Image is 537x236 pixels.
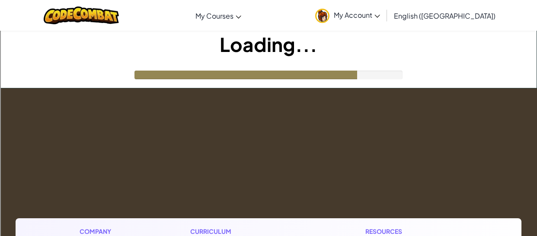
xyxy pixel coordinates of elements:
[44,6,119,24] img: CodeCombat logo
[191,4,246,27] a: My Courses
[390,4,500,27] a: English ([GEOGRAPHIC_DATA])
[311,2,384,29] a: My Account
[195,11,233,20] span: My Courses
[315,9,329,23] img: avatar
[334,10,380,19] span: My Account
[394,11,495,20] span: English ([GEOGRAPHIC_DATA])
